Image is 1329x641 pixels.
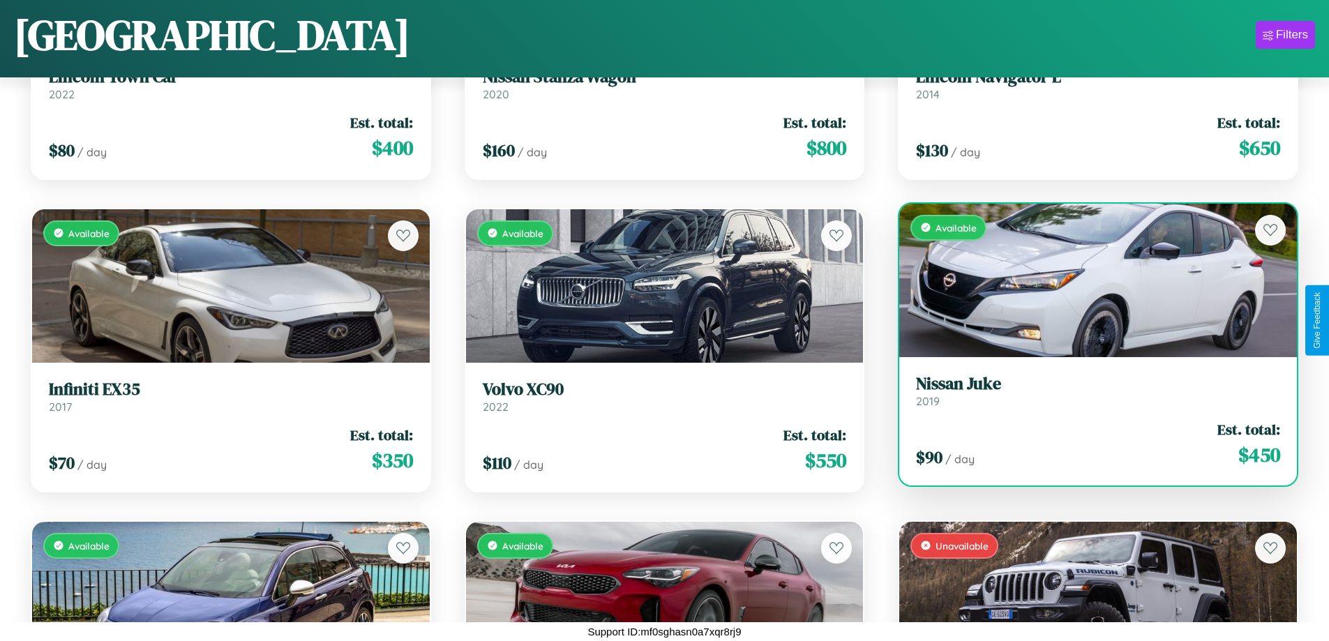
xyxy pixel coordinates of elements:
a: Nissan Juke2019 [916,374,1280,408]
span: Available [502,227,543,239]
span: Est. total: [783,425,846,445]
span: 2017 [49,400,72,414]
span: 2022 [483,400,509,414]
span: Est. total: [350,112,413,133]
a: Nissan Stanza Wagon2020 [483,67,847,101]
span: $ 800 [806,134,846,162]
span: $ 160 [483,139,515,162]
span: / day [945,452,975,466]
span: Est. total: [783,112,846,133]
span: $ 90 [916,446,943,469]
span: 2014 [916,87,940,101]
span: Est. total: [1217,112,1280,133]
p: Support ID: mf0sghasn0a7xqr8rj9 [587,622,741,641]
div: Give Feedback [1312,292,1322,349]
span: Available [502,540,543,552]
span: 2020 [483,87,509,101]
span: $ 130 [916,139,948,162]
span: / day [951,145,980,159]
span: $ 350 [372,446,413,474]
span: $ 550 [805,446,846,474]
span: $ 110 [483,451,511,474]
span: Est. total: [350,425,413,445]
span: $ 80 [49,139,75,162]
span: $ 70 [49,451,75,474]
span: / day [77,145,107,159]
a: Infiniti EX352017 [49,379,413,414]
h1: [GEOGRAPHIC_DATA] [14,6,410,63]
span: Est. total: [1217,419,1280,439]
h3: Lincoln Navigator L [916,67,1280,87]
h3: Lincoln Town Car [49,67,413,87]
a: Lincoln Navigator L2014 [916,67,1280,101]
a: Lincoln Town Car2022 [49,67,413,101]
h3: Nissan Stanza Wagon [483,67,847,87]
span: $ 450 [1238,441,1280,469]
span: / day [77,458,107,472]
span: $ 650 [1239,134,1280,162]
span: / day [518,145,547,159]
span: Unavailable [936,540,989,552]
span: / day [514,458,543,472]
h3: Volvo XC90 [483,379,847,400]
h3: Infiniti EX35 [49,379,413,400]
span: 2019 [916,394,940,408]
span: $ 400 [372,134,413,162]
div: Filters [1276,28,1308,42]
h3: Nissan Juke [916,374,1280,394]
span: Available [936,222,977,234]
a: Volvo XC902022 [483,379,847,414]
button: Filters [1256,21,1315,49]
span: 2022 [49,87,75,101]
span: Available [68,227,110,239]
span: Available [68,540,110,552]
